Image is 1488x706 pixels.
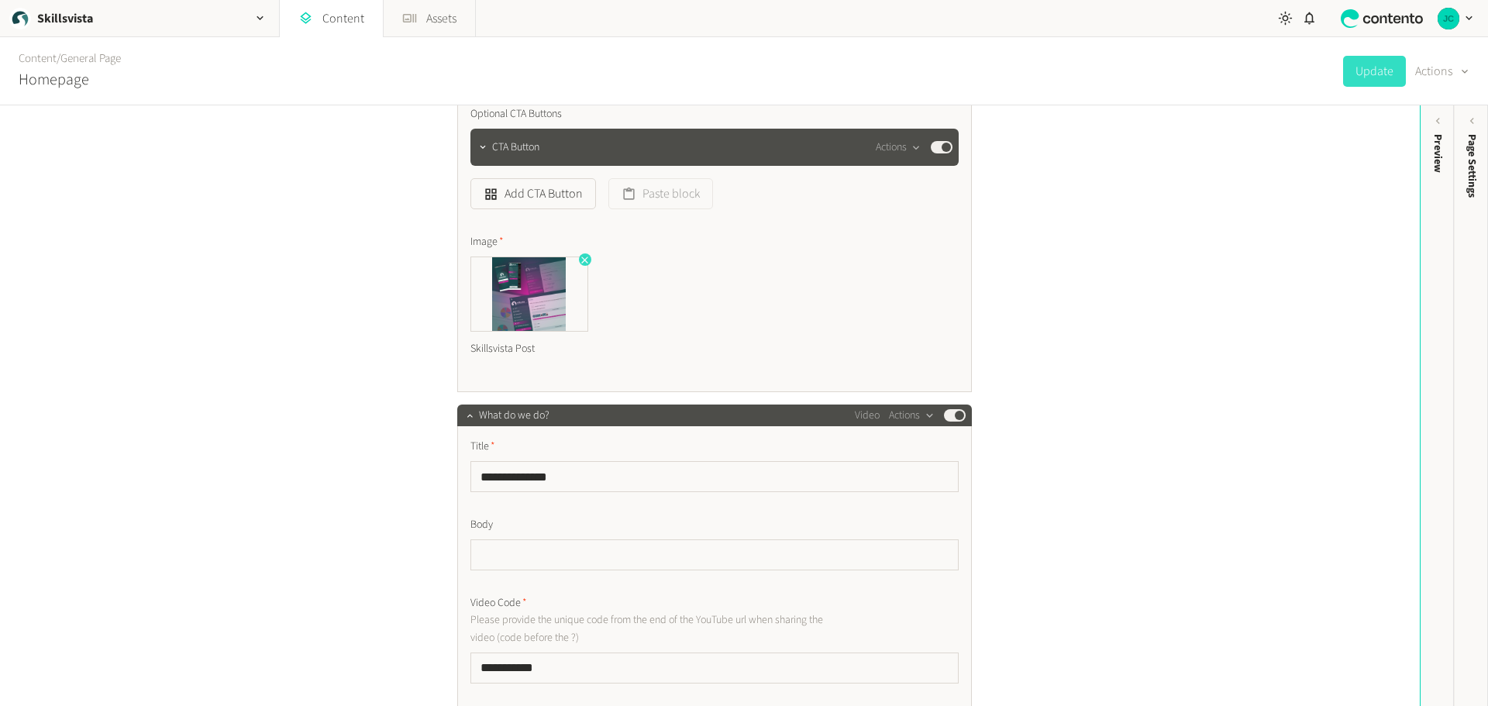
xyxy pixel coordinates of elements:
span: Video Code [470,595,527,611]
button: Update [1343,56,1406,87]
span: Image [470,234,504,250]
img: Skillsvista Post [471,257,587,331]
a: General Page [60,50,121,67]
span: Body [470,517,493,533]
img: Jason Culloty [1438,8,1459,29]
h2: Skillsvista [37,9,93,28]
span: Video [855,408,880,424]
div: Skillsvista Post [470,332,588,367]
button: Actions [876,138,921,157]
span: / [57,50,60,67]
button: Actions [1415,56,1469,87]
button: Paste block [608,178,713,209]
h2: Homepage [19,68,89,91]
p: Please provide the unique code from the end of the YouTube url when sharing the video (code befor... [470,611,823,646]
span: Optional CTA Buttons [470,106,562,122]
a: Content [19,50,57,67]
button: Actions [889,406,935,425]
span: Page Settings [1464,134,1480,198]
img: Skillsvista [9,8,31,29]
button: Add CTA Button [470,178,596,209]
span: What do we do? [479,408,549,424]
div: Preview [1430,134,1446,173]
span: CTA Button [492,139,539,156]
span: Title [470,439,495,455]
